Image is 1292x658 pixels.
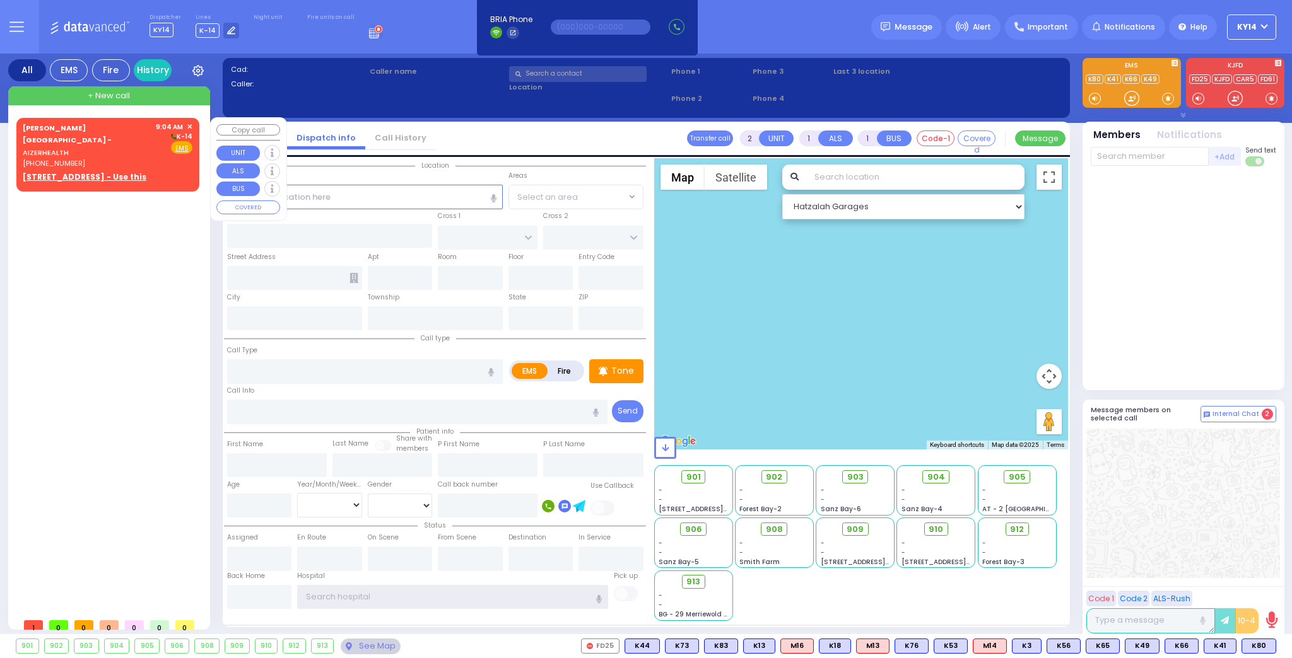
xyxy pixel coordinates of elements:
span: Sanz Bay-4 [901,504,943,514]
div: K80 [1242,638,1276,654]
div: BLS [1086,638,1120,654]
span: - [659,600,662,609]
button: Map camera controls [1037,364,1062,389]
div: K56 [1047,638,1081,654]
span: Sanz Bay-6 [821,504,861,514]
label: Use Callback [590,481,634,491]
span: Forest Bay-2 [739,504,782,514]
button: Show street map [661,164,705,190]
a: K49 [1141,74,1160,84]
span: Sanz Bay-5 [659,557,699,567]
span: - [821,548,825,557]
span: 0 [100,620,119,630]
label: Location [509,82,667,93]
span: - [821,485,825,495]
label: Dispatcher [150,14,181,21]
span: Forest Bay-3 [982,557,1025,567]
span: Message [895,21,932,33]
label: Entry Code [578,252,614,262]
label: Street Address [227,252,276,262]
div: 908 [195,639,219,653]
span: 910 [929,523,943,536]
div: K66 [1165,638,1199,654]
span: Call type [414,333,456,343]
span: 0 [150,620,169,630]
span: - [739,495,743,504]
span: 904 [927,471,945,483]
span: - [901,548,905,557]
button: BUS [877,130,912,146]
a: K66 [1122,74,1140,84]
span: [PHONE_NUMBER] [23,158,85,168]
button: Internal Chat 2 [1201,406,1276,422]
div: 913 [312,639,334,653]
img: message.svg [881,22,890,32]
div: BLS [1125,638,1160,654]
div: BLS [895,638,929,654]
div: 903 [74,639,98,653]
span: - [982,538,986,548]
button: Members [1093,128,1141,142]
span: 1 [24,620,43,630]
label: State [508,292,526,303]
span: Send text [1245,146,1276,155]
label: Assigned [227,533,258,543]
div: K76 [895,638,929,654]
a: CAR5 [1233,74,1257,84]
span: K-14 [196,23,220,38]
label: Last Name [332,439,368,449]
label: First Name [227,439,263,449]
p: Tone [611,364,634,378]
div: 910 [255,639,278,653]
label: Cad: [231,64,366,75]
button: Covered [958,130,995,146]
label: City [227,292,240,303]
span: [PERSON_NAME][GEOGRAPHIC_DATA] - [23,123,112,146]
u: [STREET_ADDRESS] - Use this [23,171,146,182]
div: 901 [16,639,38,653]
label: Lines [196,14,240,21]
a: K41 [1105,74,1121,84]
div: 904 [105,639,129,653]
span: - [982,485,986,495]
div: BLS [1242,638,1276,654]
button: Code-1 [917,130,954,146]
label: Cross 2 [543,211,568,221]
u: EMS [175,144,189,153]
button: COVERED [216,200,280,214]
span: 0 [125,620,144,630]
div: K65 [1086,638,1120,654]
button: Code 2 [1118,591,1149,606]
label: EMS [512,363,548,379]
span: - [659,548,662,557]
label: From Scene [438,533,476,543]
div: 912 [283,639,305,653]
div: K18 [819,638,851,654]
div: 906 [165,639,189,653]
label: Call Info [227,386,254,396]
span: Important [1028,21,1068,33]
h5: Message members on selected call [1091,406,1201,422]
div: BLS [819,638,851,654]
span: 0 [175,620,194,630]
label: Back Home [227,571,265,581]
small: Share with [396,434,432,443]
div: BLS [625,638,660,654]
button: Code 1 [1086,591,1116,606]
div: BLS [1204,638,1236,654]
img: red-radio-icon.svg [587,643,593,649]
label: ZIP [578,292,588,303]
button: Transfer call [687,130,733,146]
span: - [982,495,986,504]
span: 902 [766,471,782,483]
div: K3 [1012,638,1042,654]
span: 913 [686,575,700,588]
label: Areas [508,171,527,181]
span: Location [415,161,455,170]
label: Cross 1 [438,211,461,221]
label: Caller name [370,66,505,77]
button: Show satellite imagery [705,164,767,190]
label: Township [368,292,399,303]
span: - [982,548,986,557]
div: ALS [780,638,814,654]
